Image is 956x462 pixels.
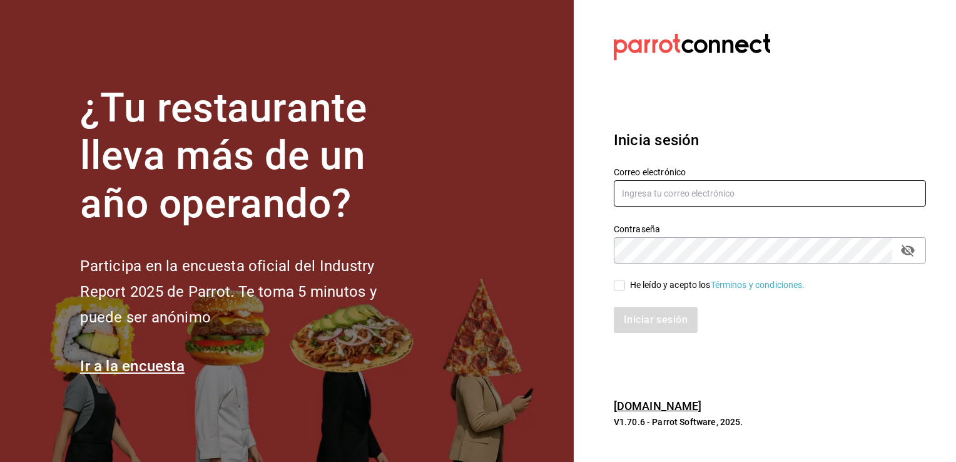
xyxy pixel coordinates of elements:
[614,399,702,413] a: [DOMAIN_NAME]
[614,416,926,428] p: V1.70.6 - Parrot Software, 2025.
[630,279,805,292] div: He leído y acepto los
[80,254,418,330] h2: Participa en la encuesta oficial del Industry Report 2025 de Parrot. Te toma 5 minutos y puede se...
[80,85,418,228] h1: ¿Tu restaurante lleva más de un año operando?
[897,240,918,261] button: passwordField
[614,180,926,207] input: Ingresa tu correo electrónico
[614,167,926,176] label: Correo electrónico
[80,357,185,375] a: Ir a la encuesta
[614,224,926,233] label: Contraseña
[614,129,926,151] h3: Inicia sesión
[711,280,805,290] a: Términos y condiciones.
